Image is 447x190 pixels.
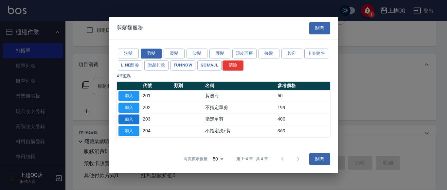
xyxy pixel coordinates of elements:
[223,61,243,71] button: 清除
[141,82,172,90] th: 代號
[118,103,139,113] button: 加入
[141,125,172,137] td: 204
[197,61,222,71] button: GOMAJL
[232,48,257,59] button: 頭皮理療
[309,22,330,34] button: 關閉
[276,113,330,125] td: 400
[118,48,139,59] button: 洗髮
[209,48,230,59] button: 護髮
[309,153,330,165] button: 關閉
[118,126,139,136] button: 加入
[164,48,185,59] button: 燙髮
[276,82,330,90] th: 參考價格
[236,156,268,162] p: 第 1–4 筆 共 4 筆
[210,150,226,168] div: 50
[204,82,276,90] th: 名稱
[276,102,330,114] td: 199
[117,73,330,79] p: 4 筆服務
[118,91,139,101] button: 加入
[141,102,172,114] td: 202
[281,48,302,59] button: 其它
[117,25,143,31] span: 剪髮類服務
[204,102,276,114] td: 不指定單剪
[141,90,172,102] td: 201
[118,114,139,124] button: 加入
[144,61,169,71] button: 贈品扣款
[141,48,162,59] button: 剪髮
[304,48,329,59] button: 卡券銷售
[276,125,330,137] td: 369
[170,61,195,71] button: FUNNOW
[141,113,172,125] td: 203
[187,48,207,59] button: 染髮
[276,90,330,102] td: 50
[184,156,207,162] p: 每頁顯示數量
[204,125,276,137] td: 不指定洗+剪
[259,48,279,59] button: 接髮
[118,61,142,71] button: LINE酷券
[172,82,204,90] th: 類別
[204,90,276,102] td: 剪瀏海
[204,113,276,125] td: 指定單剪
